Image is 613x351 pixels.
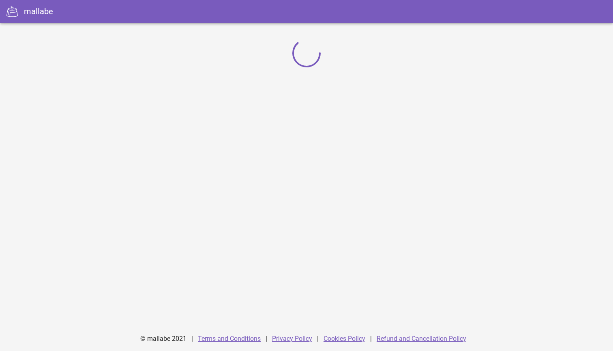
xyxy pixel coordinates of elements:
div: © mallabe 2021 [135,329,191,349]
div: mallabe [24,5,53,17]
a: Cookies Policy [324,335,365,342]
div: | [317,329,319,349]
a: Privacy Policy [272,335,312,342]
a: Terms and Conditions [198,335,261,342]
a: Refund and Cancellation Policy [377,335,466,342]
div: | [266,329,267,349]
div: | [370,329,372,349]
div: | [191,329,193,349]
